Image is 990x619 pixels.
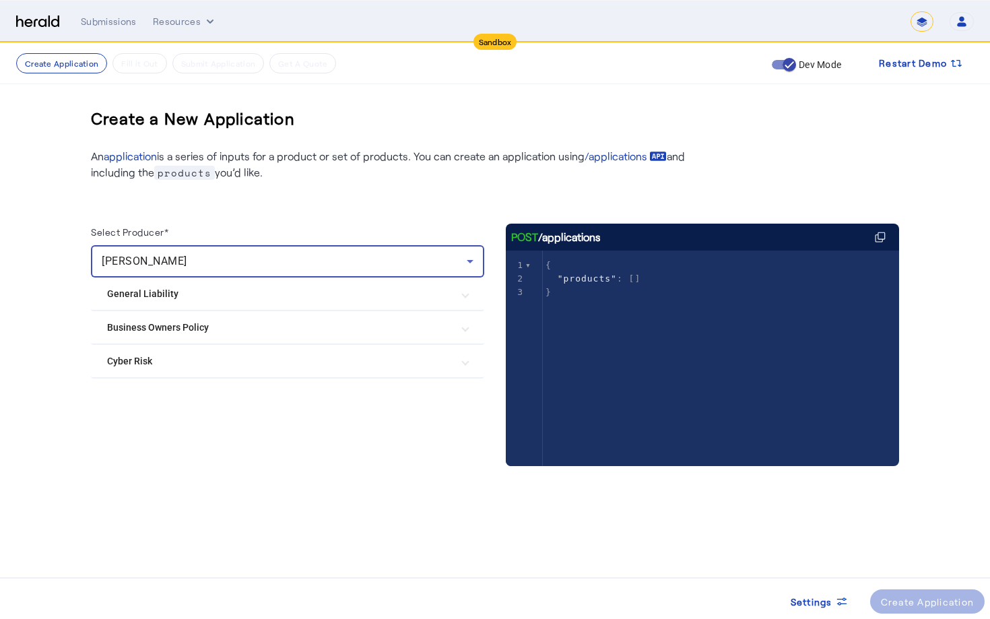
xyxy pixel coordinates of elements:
[112,53,166,73] button: Fill it Out
[868,51,974,75] button: Restart Demo
[546,260,552,270] span: {
[796,58,841,71] label: Dev Mode
[102,255,187,267] span: [PERSON_NAME]
[91,226,168,238] label: Select Producer*
[780,589,859,614] button: Settings
[546,273,640,284] span: : []
[172,53,264,73] button: Submit Application
[91,311,484,344] mat-expansion-panel-header: Business Owners Policy
[506,286,525,299] div: 3
[107,354,452,368] mat-panel-title: Cyber Risk
[91,278,484,310] mat-expansion-panel-header: General Liability
[91,148,697,181] p: An is a series of inputs for a product or set of products. You can create an application using an...
[154,166,215,180] span: products
[153,15,217,28] button: Resources dropdown menu
[506,272,525,286] div: 2
[506,224,899,439] herald-code-block: /applications
[269,53,336,73] button: Get A Quote
[81,15,137,28] div: Submissions
[506,259,525,272] div: 1
[91,97,295,140] h3: Create a New Application
[16,15,59,28] img: Herald Logo
[511,229,601,245] div: /applications
[511,229,538,245] span: POST
[107,287,452,301] mat-panel-title: General Liability
[107,321,452,335] mat-panel-title: Business Owners Policy
[91,345,484,377] mat-expansion-panel-header: Cyber Risk
[585,148,667,164] a: /applications
[473,34,517,50] div: Sandbox
[104,150,157,162] a: application
[558,273,617,284] span: "products"
[16,53,107,73] button: Create Application
[546,287,552,297] span: }
[879,55,947,71] span: Restart Demo
[791,595,832,609] span: Settings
